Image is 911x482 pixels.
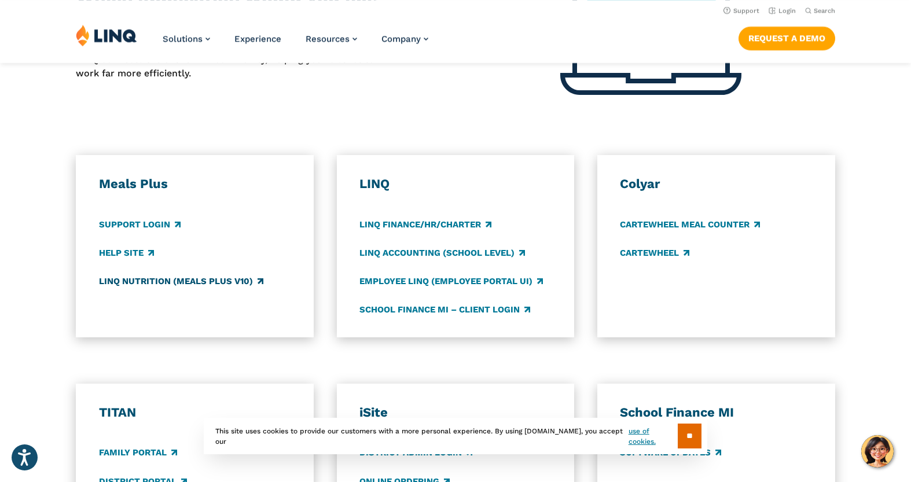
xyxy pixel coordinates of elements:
button: Open Search Bar [805,6,835,15]
a: School Finance MI – Client Login [359,303,530,316]
nav: Primary Navigation [163,24,428,62]
span: Solutions [163,34,203,44]
span: Company [381,34,421,44]
a: Solutions [163,34,210,44]
h3: School Finance MI [620,404,812,421]
a: Resources [306,34,357,44]
a: CARTEWHEEL Meal Counter [620,218,760,231]
a: Support Login [99,218,181,231]
a: LINQ Nutrition (Meals Plus v10) [99,275,263,288]
h3: LINQ [359,176,552,192]
h3: Colyar [620,176,812,192]
div: This site uses cookies to provide our customers with a more personal experience. By using [DOMAIN... [204,418,707,454]
a: Request a Demo [739,27,835,50]
span: Search [814,7,835,14]
nav: Button Navigation [739,24,835,50]
p: LINQ connects the entire K‑12 community, helping your district to work far more efficiently. [76,53,379,81]
a: LINQ Finance/HR/Charter [359,218,491,231]
a: Login [769,7,796,14]
h3: iSite [359,404,552,421]
h3: TITAN [99,404,291,421]
h3: Meals Plus [99,176,291,192]
a: use of cookies. [629,426,678,447]
img: LINQ | K‑12 Software [76,24,137,46]
a: Experience [234,34,281,44]
a: CARTEWHEEL [620,246,689,259]
a: Employee LINQ (Employee Portal UI) [359,275,543,288]
a: Help Site [99,246,154,259]
a: LINQ Accounting (school level) [359,246,525,259]
a: Support [723,7,759,14]
a: Company [381,34,428,44]
button: Hello, have a question? Let’s chat. [861,435,894,468]
span: Resources [306,34,350,44]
